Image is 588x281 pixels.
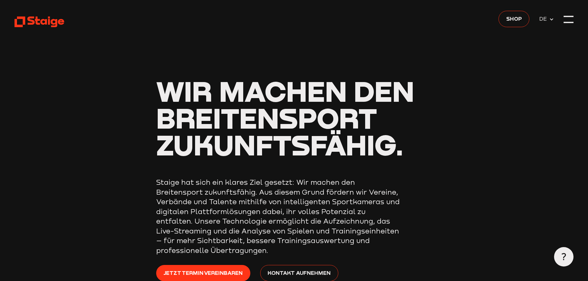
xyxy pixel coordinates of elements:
[268,269,331,277] span: Kontakt aufnehmen
[156,177,403,255] p: Staige hat sich ein klares Ziel gesetzt: Wir machen den Breitensport zukunftsfähig. Aus diesem Gr...
[156,74,414,161] span: Wir machen den Breitensport zukunftsfähig.
[164,269,243,277] span: Jetzt Termin vereinbaren
[498,11,529,27] a: Shop
[506,14,522,23] span: Shop
[539,14,549,23] span: DE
